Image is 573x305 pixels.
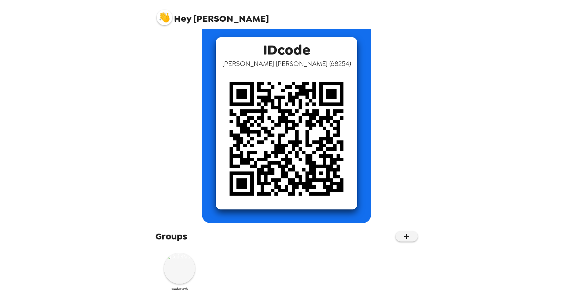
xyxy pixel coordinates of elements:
img: CodePath [164,253,195,284]
span: IDcode [263,37,310,59]
img: qr code [216,68,357,209]
span: CodePath [172,287,188,291]
span: Groups [155,230,187,243]
span: [PERSON_NAME] [157,6,269,23]
span: [PERSON_NAME] [PERSON_NAME] ( 68254 ) [222,59,351,68]
img: profile pic [157,10,172,25]
span: Hey [174,12,191,25]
